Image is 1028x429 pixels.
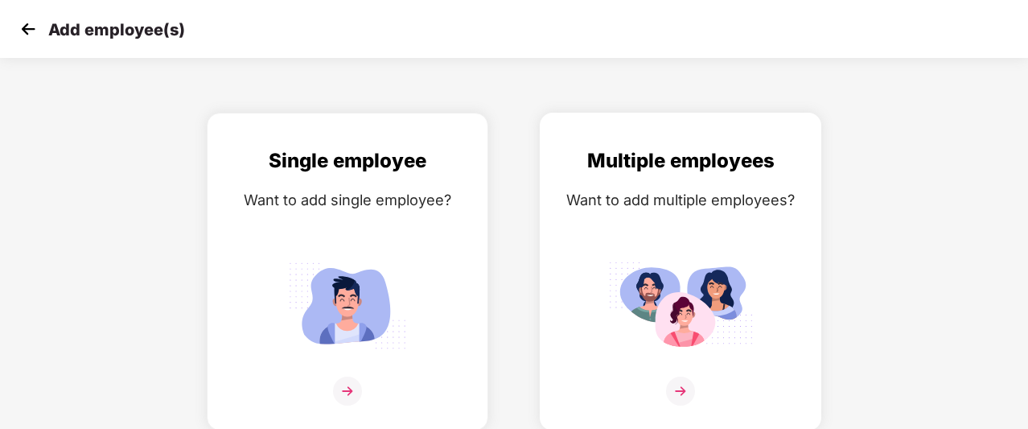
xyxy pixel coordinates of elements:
img: svg+xml;base64,PHN2ZyB4bWxucz0iaHR0cDovL3d3dy53My5vcmcvMjAwMC9zdmciIGlkPSJNdWx0aXBsZV9lbXBsb3llZS... [608,255,753,356]
img: svg+xml;base64,PHN2ZyB4bWxucz0iaHR0cDovL3d3dy53My5vcmcvMjAwMC9zdmciIHdpZHRoPSIzNiIgaGVpZ2h0PSIzNi... [333,377,362,406]
img: svg+xml;base64,PHN2ZyB4bWxucz0iaHR0cDovL3d3dy53My5vcmcvMjAwMC9zdmciIGlkPSJTaW5nbGVfZW1wbG95ZWUiIH... [275,255,420,356]
img: svg+xml;base64,PHN2ZyB4bWxucz0iaHR0cDovL3d3dy53My5vcmcvMjAwMC9zdmciIHdpZHRoPSIzNiIgaGVpZ2h0PSIzNi... [666,377,695,406]
div: Want to add multiple employees? [557,188,804,212]
div: Multiple employees [557,146,804,176]
div: Single employee [224,146,471,176]
div: Want to add single employee? [224,188,471,212]
p: Add employee(s) [48,20,185,39]
img: svg+xml;base64,PHN2ZyB4bWxucz0iaHR0cDovL3d3dy53My5vcmcvMjAwMC9zdmciIHdpZHRoPSIzMCIgaGVpZ2h0PSIzMC... [16,17,40,41]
